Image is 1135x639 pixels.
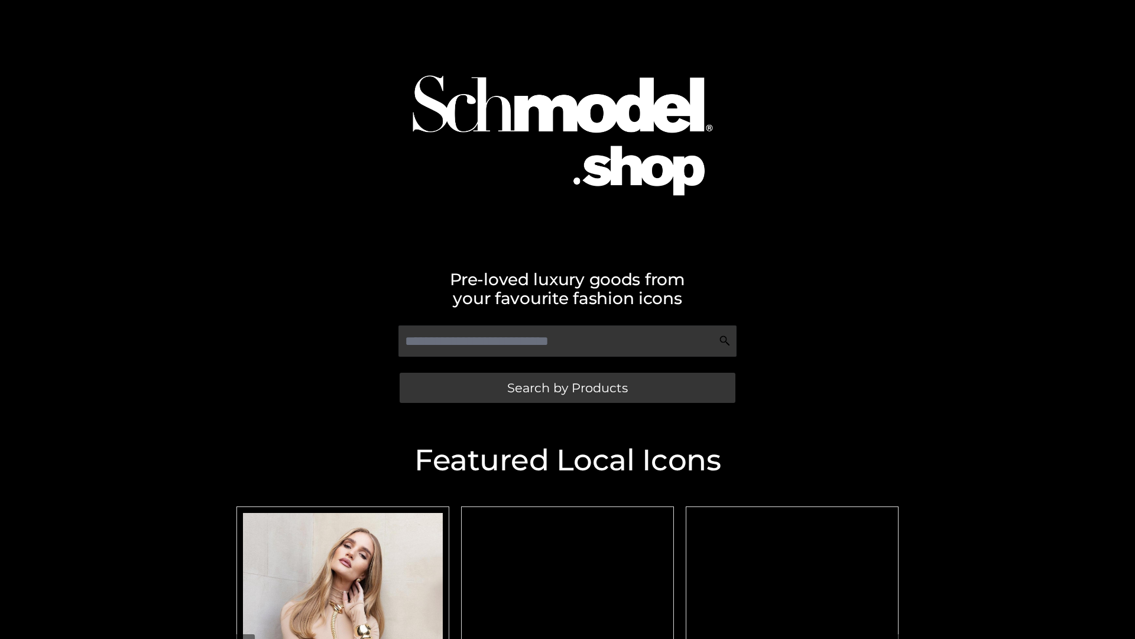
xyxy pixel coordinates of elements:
a: Search by Products [400,373,735,403]
span: Search by Products [507,382,628,394]
h2: Pre-loved luxury goods from your favourite fashion icons [231,270,904,308]
img: Search Icon [719,335,731,347]
h2: Featured Local Icons​ [231,446,904,475]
